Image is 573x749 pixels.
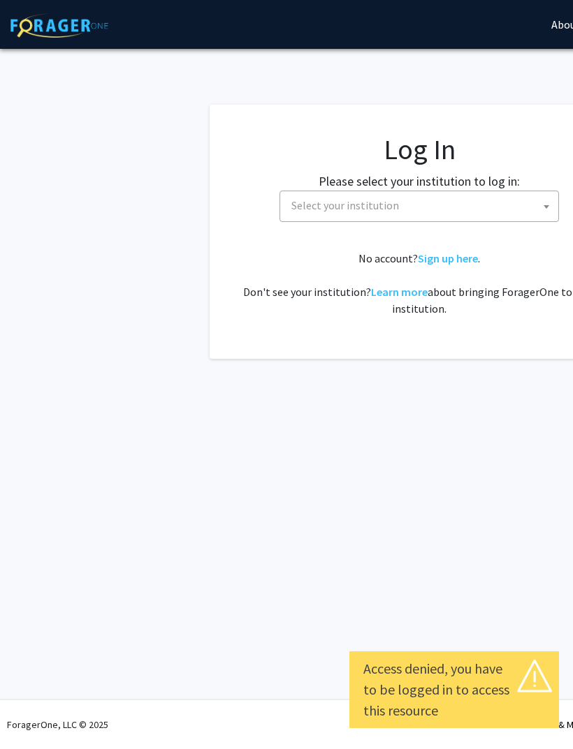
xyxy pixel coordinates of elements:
div: Access denied, you have to be logged in to access this resource [363,658,545,721]
a: Learn more about bringing ForagerOne to your institution [371,285,428,299]
span: Select your institution [286,191,558,220]
a: Sign up here [418,251,478,265]
img: ForagerOne Logo [10,13,108,38]
div: ForagerOne, LLC © 2025 [7,700,108,749]
label: Please select your institution to log in: [319,172,520,191]
span: Select your institution [291,198,399,212]
span: Select your institution [280,191,559,222]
